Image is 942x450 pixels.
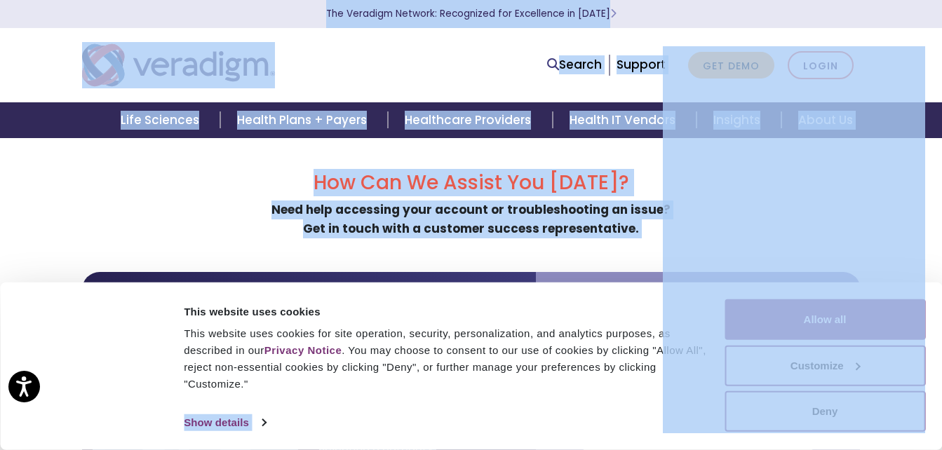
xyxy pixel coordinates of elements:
a: The Veradigm Network: Recognized for Excellence in [DATE]Learn More [326,7,617,20]
a: Healthcare Providers [388,102,552,138]
h2: How Can We Assist You [DATE]? [82,171,861,195]
div: This website uses cookies [184,303,708,320]
div: This website uses cookies for site operation, security, personalization, and analytics purposes, ... [184,325,708,393]
a: Support [617,56,666,73]
a: Show details [184,412,265,433]
img: Veradigm logo [82,42,275,88]
strong: Need help accessing your account or troubleshooting an issue? Get in touch with a customer succes... [271,201,671,237]
a: Search [547,55,602,74]
a: Health Plans + Payers [220,102,388,138]
a: Life Sciences [104,102,220,138]
a: Privacy Notice [264,344,342,356]
span: Learn More [610,7,617,20]
iframe: Drift Chat Widget [663,46,925,433]
a: Health IT Vendors [553,102,697,138]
